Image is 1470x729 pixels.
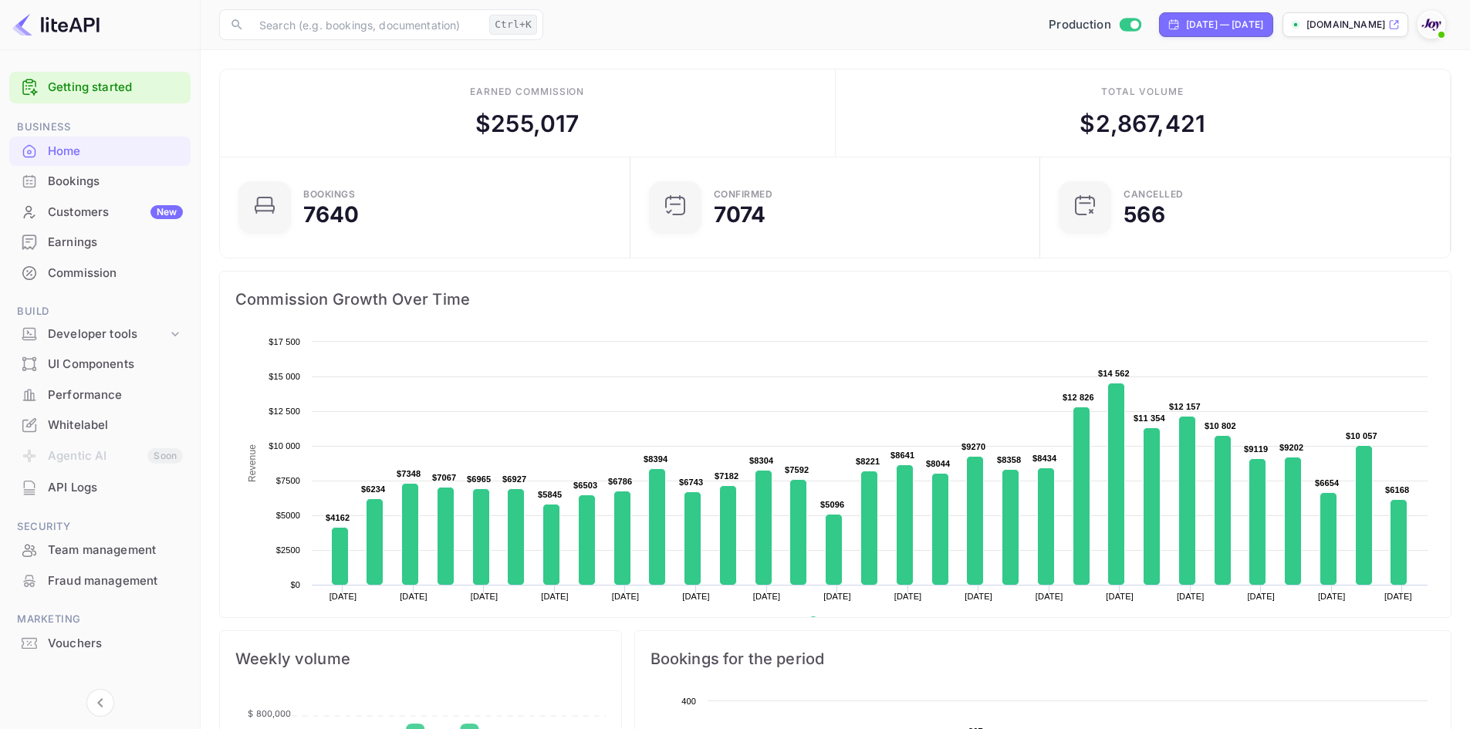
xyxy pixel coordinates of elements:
[608,477,632,486] text: $6786
[681,697,696,706] text: 400
[397,469,421,478] text: $7348
[9,566,191,596] div: Fraud management
[1080,106,1205,141] div: $ 2,867,421
[12,12,100,37] img: LiteAPI logo
[471,592,498,601] text: [DATE]
[714,204,766,225] div: 7074
[1419,12,1444,37] img: With Joy
[250,9,483,40] input: Search (e.g. bookings, documentation)
[470,85,584,99] div: Earned commission
[753,592,781,601] text: [DATE]
[856,457,880,466] text: $8221
[926,459,951,468] text: $8044
[9,197,191,228] div: CustomersNew
[997,455,1021,464] text: $8358
[1244,444,1268,454] text: $9119
[961,442,985,451] text: $9270
[247,444,258,482] text: Revenue
[9,167,191,195] a: Bookings
[644,454,668,464] text: $8394
[538,490,562,499] text: $5845
[9,518,191,535] span: Security
[9,380,191,410] div: Performance
[1101,85,1184,99] div: Total volume
[1205,421,1236,430] text: $10 802
[48,356,183,373] div: UI Components
[1124,204,1164,225] div: 566
[1063,393,1094,402] text: $12 826
[475,106,579,141] div: $ 255,017
[1279,443,1303,452] text: $9202
[1032,454,1057,463] text: $8434
[269,372,300,381] text: $15 000
[9,258,191,289] div: Commission
[329,592,357,601] text: [DATE]
[9,258,191,287] a: Commission
[9,611,191,628] span: Marketing
[612,592,640,601] text: [DATE]
[361,484,386,494] text: $6234
[303,204,360,225] div: 7640
[714,190,773,199] div: Confirmed
[749,456,774,465] text: $8304
[9,410,191,439] a: Whitelabel
[9,167,191,197] div: Bookings
[9,228,191,256] a: Earnings
[9,566,191,595] a: Fraud management
[48,572,183,590] div: Fraud management
[9,629,191,657] a: Vouchers
[9,119,191,136] span: Business
[9,303,191,320] span: Build
[1247,592,1275,601] text: [DATE]
[290,580,300,589] text: $0
[48,386,183,404] div: Performance
[541,592,569,601] text: [DATE]
[400,592,427,601] text: [DATE]
[467,474,491,484] text: $6965
[965,592,992,601] text: [DATE]
[276,476,300,485] text: $7500
[150,205,183,219] div: New
[48,326,167,343] div: Developer tools
[1098,369,1130,378] text: $14 562
[9,535,191,564] a: Team management
[48,79,183,96] a: Getting started
[48,542,183,559] div: Team management
[9,321,191,348] div: Developer tools
[1346,431,1377,440] text: $10 057
[823,592,851,601] text: [DATE]
[715,471,738,481] text: $7182
[1318,592,1346,601] text: [DATE]
[48,204,183,221] div: Customers
[890,451,914,460] text: $8641
[651,646,1435,671] span: Bookings for the period
[235,646,606,671] span: Weekly volume
[48,143,183,160] div: Home
[1186,18,1263,32] div: [DATE] — [DATE]
[679,478,703,487] text: $6743
[682,592,710,601] text: [DATE]
[48,234,183,251] div: Earnings
[432,473,456,482] text: $7067
[326,513,350,522] text: $4162
[573,481,597,490] text: $6503
[9,349,191,378] a: UI Components
[269,441,300,451] text: $10 000
[502,474,526,484] text: $6927
[9,349,191,380] div: UI Components
[785,465,809,474] text: $7592
[1049,16,1111,34] span: Production
[1036,592,1063,601] text: [DATE]
[9,72,191,103] div: Getting started
[894,592,922,601] text: [DATE]
[9,410,191,440] div: Whitelabel
[276,545,300,555] text: $2500
[269,407,300,416] text: $12 500
[9,473,191,501] a: API Logs
[9,380,191,409] a: Performance
[1043,16,1147,34] div: Switch to Sandbox mode
[48,479,183,497] div: API Logs
[9,197,191,226] a: CustomersNew
[303,190,355,199] div: Bookings
[1385,485,1409,494] text: $6168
